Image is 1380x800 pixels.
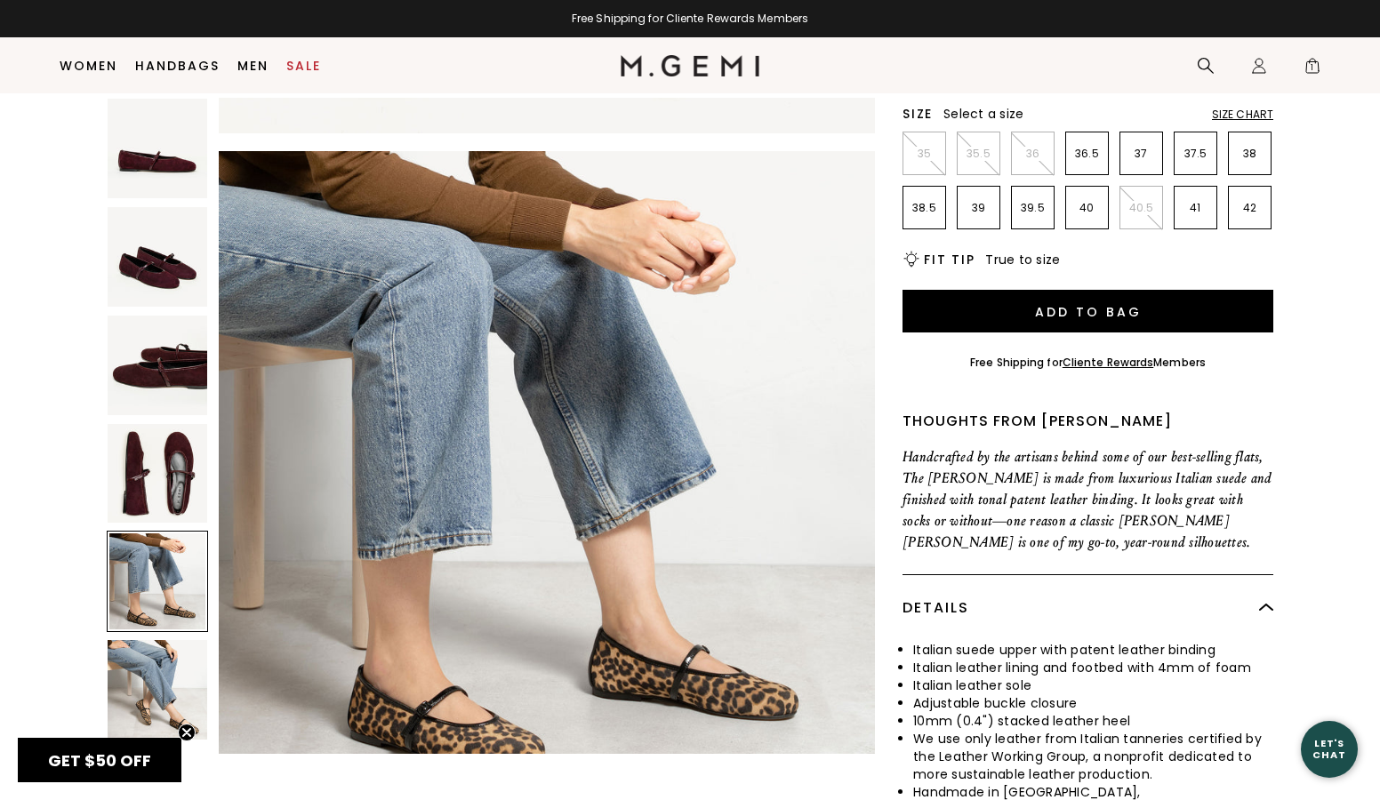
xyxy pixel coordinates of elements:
img: The Amabile [108,640,207,740]
p: 37.5 [1175,147,1216,161]
p: 36.5 [1066,147,1108,161]
p: Handcrafted by the artisans behind some of our best-selling flats, The [PERSON_NAME] is made from... [903,446,1273,553]
li: Italian leather lining and footbed with 4mm of foam [913,659,1273,676]
p: 39.5 [1012,201,1054,215]
a: Women [60,59,117,73]
div: Free Shipping for Members [970,356,1206,370]
span: GET $50 OFF [48,749,151,772]
div: Size Chart [1212,108,1273,122]
li: We use only leather from Italian tanneries certified by the Leather Working Group, a nonprofit de... [913,730,1273,783]
h2: Fit Tip [924,252,975,267]
p: 36 [1012,147,1054,161]
p: 40.5 [1120,201,1162,215]
img: The Amabile [108,424,207,524]
li: 10mm (0.4") stacked leather heel [913,712,1273,730]
a: Handbags [135,59,220,73]
div: Thoughts from [PERSON_NAME] [903,411,1273,432]
p: 42 [1229,201,1271,215]
h2: Size [903,107,933,121]
a: Men [237,59,269,73]
p: 35.5 [958,147,999,161]
p: 39 [958,201,999,215]
span: Select a size [943,105,1023,123]
p: 35 [903,147,945,161]
p: 37 [1120,147,1162,161]
a: Cliente Rewards [1063,355,1154,370]
button: Close teaser [178,724,196,741]
div: Let's Chat [1301,738,1358,760]
li: Adjustable buckle closure [913,694,1273,712]
button: Add to Bag [903,290,1273,332]
p: 38 [1229,147,1271,161]
p: 38.5 [903,201,945,215]
img: M.Gemi [621,55,760,76]
li: Italian leather sole [913,676,1273,694]
span: 1 [1304,60,1321,78]
img: The Amabile [108,207,207,307]
span: True to size [985,251,1060,268]
img: The Amabile [108,99,207,198]
p: 41 [1175,201,1216,215]
p: 40 [1066,201,1108,215]
li: Italian suede upper with patent leather binding [913,641,1273,659]
img: The Amabile [108,316,207,415]
div: Details [903,575,1273,641]
a: Sale [286,59,321,73]
div: GET $50 OFFClose teaser [18,738,181,782]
